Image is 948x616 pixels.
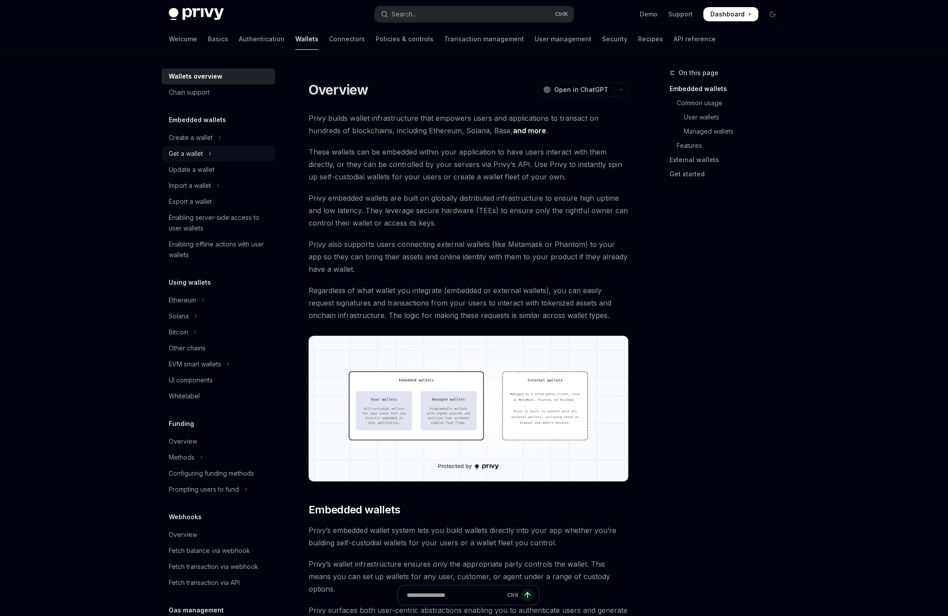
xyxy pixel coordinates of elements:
div: Chain support [169,87,210,98]
div: Fetch transaction via webhook [169,561,258,572]
span: On this page [678,68,718,78]
div: Import a wallet [169,180,211,191]
a: Features [670,139,787,153]
a: Policies & controls [376,28,433,50]
button: Open search [375,6,574,22]
a: Chain support [162,84,275,100]
a: Welcome [169,28,197,50]
a: Support [668,10,693,19]
a: API reference [674,28,716,50]
a: Enabling server-side access to user wallets [162,210,275,236]
a: Fetch transaction via webhook [162,559,275,575]
a: Common usage [670,96,787,110]
a: Other chains [162,340,275,356]
button: Toggle Create a wallet section [162,130,275,146]
button: Toggle EVM smart wallets section [162,356,275,372]
button: Toggle Import a wallet section [162,178,275,194]
button: Toggle Ethereum section [162,292,275,308]
div: Whitelabel [169,391,200,401]
div: Create a wallet [169,132,213,143]
h5: Gas management [169,605,224,616]
div: Other chains [169,343,206,354]
a: Update a wallet [162,162,275,178]
span: Privy also supports users connecting external wallets (like Metamask or Phantom) to your app so t... [309,238,629,275]
a: UI components [162,372,275,388]
h1: Overview [309,82,369,98]
a: User wallets [670,110,787,124]
a: Wallets [295,28,318,50]
span: Privy’s embedded wallet system lets you build wallets directly into your app whether you’re build... [309,524,629,549]
a: Authentication [239,28,285,50]
a: Recipes [638,28,663,50]
div: Update a wallet [169,164,214,175]
a: Wallets overview [162,68,275,84]
div: Configuring funding methods [169,468,254,479]
div: Solana [169,311,189,322]
button: Toggle Methods section [162,449,275,465]
div: Fetch transaction via API [169,577,240,588]
h5: Funding [169,418,194,429]
a: User management [535,28,591,50]
span: Privy embedded wallets are built on globally distributed infrastructure to ensure high uptime and... [309,192,629,229]
span: Privy’s wallet infrastructure ensures only the appropriate party controls the wallet. This means ... [309,558,629,595]
div: Overview [169,529,197,540]
img: dark logo [169,8,224,20]
button: Toggle dark mode [766,7,780,21]
span: These wallets can be embedded within your application to have users interact with them directly, ... [309,146,629,183]
button: Toggle Get a wallet section [162,146,275,162]
span: Embedded wallets [309,503,400,517]
a: Dashboard [703,7,758,21]
div: Search... [392,9,416,20]
button: Open in ChatGPT [538,82,614,97]
a: Security [602,28,627,50]
span: Open in ChatGPT [554,85,608,94]
a: Export a wallet [162,194,275,210]
a: Fetch balance via webhook [162,543,275,559]
a: Demo [640,10,658,19]
a: Configuring funding methods [162,465,275,481]
div: Methods [169,452,194,463]
a: Fetch transaction via API [162,575,275,591]
a: and more [513,126,546,135]
button: Toggle Solana section [162,308,275,324]
img: images/walletoverview.png [309,336,629,481]
h5: Using wallets [169,277,211,288]
a: Whitelabel [162,388,275,404]
span: Regardless of what wallet you integrate (embedded or external wallets), you can easily request si... [309,284,629,322]
a: External wallets [670,153,787,167]
div: UI components [169,375,213,385]
button: Send message [521,589,534,601]
div: Overview [169,436,197,447]
h5: Webhooks [169,512,202,522]
span: Ctrl K [555,11,568,18]
a: Overview [162,433,275,449]
a: Basics [208,28,228,50]
span: Privy builds wallet infrastructure that empowers users and applications to transact on hundreds o... [309,112,629,137]
a: Embedded wallets [670,82,787,96]
div: Get a wallet [169,148,203,159]
div: Fetch balance via webhook [169,545,250,556]
input: Ask a question... [407,585,504,605]
div: Enabling offline actions with user wallets [169,239,270,260]
div: EVM smart wallets [169,359,221,370]
div: Prompting users to fund [169,484,239,495]
button: Toggle Bitcoin section [162,324,275,340]
span: Dashboard [710,10,745,19]
a: Transaction management [444,28,524,50]
div: Export a wallet [169,196,212,207]
div: Wallets overview [169,71,222,82]
a: Get started [670,167,787,181]
h5: Embedded wallets [169,115,226,125]
a: Connectors [329,28,365,50]
a: Managed wallets [670,124,787,139]
div: Enabling server-side access to user wallets [169,212,270,234]
a: Enabling offline actions with user wallets [162,236,275,263]
div: Bitcoin [169,327,188,338]
a: Overview [162,527,275,543]
div: Ethereum [169,295,196,306]
button: Toggle Prompting users to fund section [162,481,275,497]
